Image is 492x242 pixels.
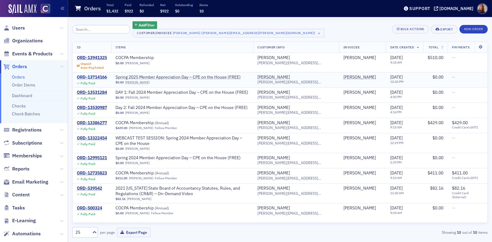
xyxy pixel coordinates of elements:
[115,55,192,61] a: COCPA Membership
[3,37,43,44] a: Organizations
[390,185,403,191] span: [DATE]
[343,75,376,80] a: [PERSON_NAME]
[81,212,95,216] div: Fully Paid
[81,96,95,100] div: Fully Paid
[81,162,95,166] div: Fully Paid
[258,155,290,161] a: [PERSON_NAME]
[258,105,290,110] a: [PERSON_NAME]
[258,55,290,61] div: [PERSON_NAME]
[115,161,124,165] span: $0.00
[115,75,241,80] a: Spring 2025 Member Appreciation Day – CPE on the House (FREE)
[440,28,453,31] div: Export
[3,179,48,185] a: Email Marketing
[390,120,403,125] span: [DATE]
[390,155,403,160] span: [DATE]
[452,89,455,95] span: —
[125,211,150,215] a: [PERSON_NAME]
[77,90,107,95] a: ORD-13531284
[390,135,403,141] span: [DATE]
[258,170,290,176] a: [PERSON_NAME]
[12,74,25,80] a: Orders
[115,45,126,49] span: Items
[432,135,443,141] span: $0.00
[155,176,177,180] div: Fellow Member
[115,126,127,130] span: $429.00
[343,170,382,176] span: Cary Young
[81,177,95,181] div: Fully Paid
[77,170,107,176] a: ORD-12735823
[115,105,248,110] a: Day 2: Fall 2024 Member Appreciation Day – CPE on the House (FREE)
[343,105,382,110] span: Cary Young
[125,161,150,165] a: [PERSON_NAME]
[84,5,101,12] h1: Orders
[81,127,95,131] div: Fully Paid
[459,25,488,33] button: New Order
[432,74,443,80] span: $0.00
[36,4,50,14] a: View Homepage
[343,205,376,211] a: [PERSON_NAME]
[452,125,483,129] span: Credit Card x3071
[115,170,192,176] a: COCPA Membership (Annual)
[343,55,376,61] div: [PERSON_NAME]
[77,75,107,80] div: ORD-13714166
[77,186,102,191] a: ORD-539542
[115,120,192,126] a: COCPA Membership (Annual)
[343,155,382,161] span: Cary Young
[258,176,335,181] span: [PERSON_NAME][EMAIL_ADDRESS][PERSON_NAME][DOMAIN_NAME]
[115,170,192,176] span: COCPA Membership
[258,75,290,80] a: [PERSON_NAME]
[12,205,25,211] span: Tasks
[439,6,473,11] div: [DOMAIN_NAME]
[390,160,402,164] time: 2:29 PM
[12,25,25,31] span: Users
[477,3,488,14] span: Profile
[258,110,335,115] span: [PERSON_NAME][EMAIL_ADDRESS][PERSON_NAME][DOMAIN_NAME]
[452,135,455,141] span: —
[343,155,376,161] div: [PERSON_NAME]
[115,90,248,95] span: DAY 1: Fall 2024 Member Appreciation Day – CPE on the House (FREE)
[343,90,376,95] div: [PERSON_NAME]
[127,197,151,201] a: [PERSON_NAME]
[139,9,144,13] span: $0
[12,103,26,109] a: Checks
[151,211,174,215] div: Fellow Member
[343,135,382,141] span: Cary Young
[77,135,107,141] a: ORD-13322454
[392,25,429,33] button: Bulk Actions
[125,3,133,7] p: Paid
[258,90,290,95] a: [PERSON_NAME]
[12,93,32,98] a: Dashboard
[81,142,95,146] div: Fully Paid
[125,147,150,151] a: [PERSON_NAME]
[258,95,335,100] span: [PERSON_NAME][EMAIL_ADDRESS][PERSON_NAME][DOMAIN_NAME]
[409,6,430,11] div: Support
[3,205,25,211] a: Tasks
[115,120,192,126] span: COCPA Membership
[452,55,455,60] span: —
[81,66,104,70] div: Auto-Pay Failed
[115,155,241,161] a: Spring 2024 Member Appreciation Day – CPE on the House (FREE)
[199,9,204,13] span: 10
[12,127,42,133] span: Registrations
[12,63,27,70] span: Orders
[77,155,107,161] div: ORD-12995121
[343,90,382,95] span: Cary Young
[115,186,249,196] a: 2021 [US_STATE] State Board of Accountancy Statutes, Rules, and Regulations (CR&R) – On-Demand Video
[428,45,439,49] span: Total
[390,141,404,145] time: 12:29 PM
[452,205,455,211] span: —
[125,111,150,115] a: [PERSON_NAME]
[390,105,403,110] span: [DATE]
[12,111,40,117] a: Check Batches
[390,176,402,180] time: 9:15 AM
[115,176,127,180] span: $411.00
[258,186,290,191] div: [PERSON_NAME]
